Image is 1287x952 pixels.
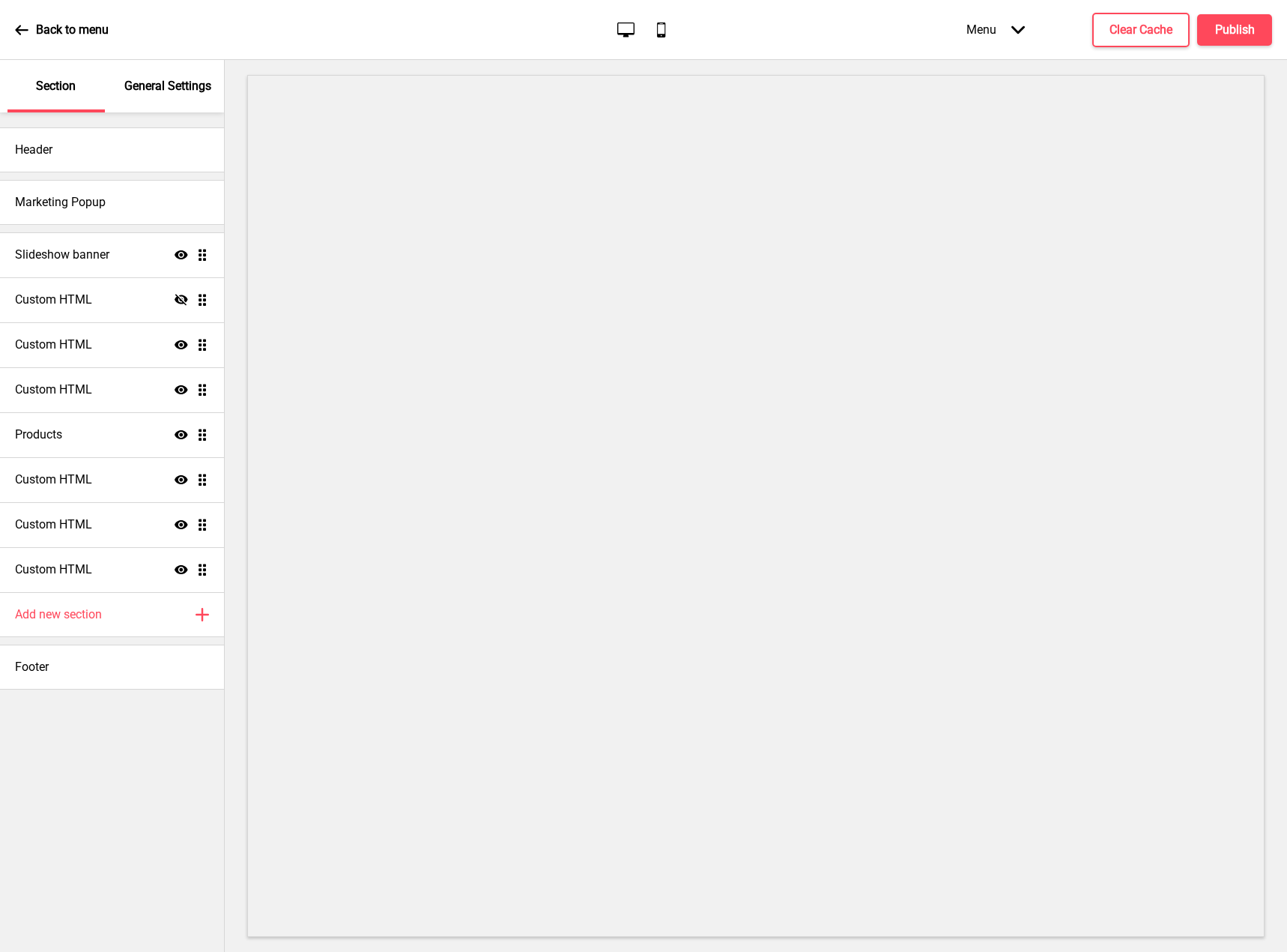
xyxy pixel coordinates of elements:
h4: Footer [15,659,49,675]
p: General Settings [124,78,211,94]
h4: Custom HTML [15,292,92,308]
h4: Custom HTML [15,382,92,398]
h4: Marketing Popup [15,194,106,211]
h4: Publish [1215,22,1255,38]
h4: Custom HTML [15,516,92,533]
a: Back to menu [15,10,109,50]
button: Publish [1197,14,1272,46]
h4: Slideshow banner [15,247,109,263]
button: Clear Cache [1092,13,1190,47]
h4: Add new section [15,606,102,623]
h4: Header [15,142,52,158]
h4: Custom HTML [15,337,92,353]
h4: Custom HTML [15,472,92,488]
div: Menu [951,7,1040,52]
h4: Custom HTML [15,561,92,578]
p: Section [36,78,76,94]
h4: Products [15,427,62,443]
p: Back to menu [36,22,109,38]
h4: Clear Cache [1109,22,1172,38]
